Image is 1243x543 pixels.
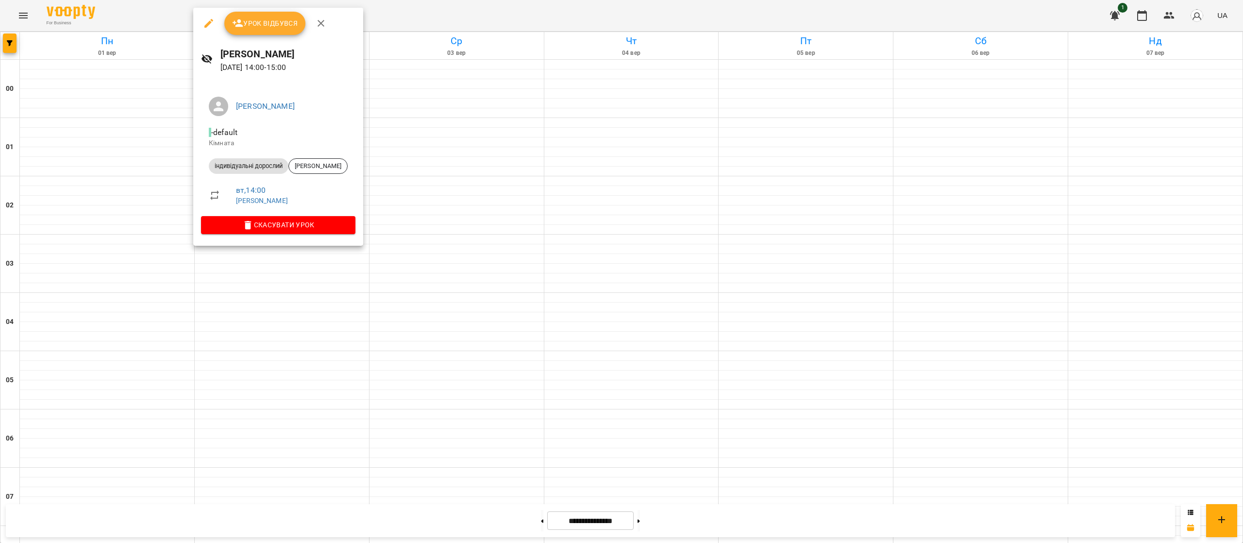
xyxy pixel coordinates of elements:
[232,17,298,29] span: Урок відбувся
[209,162,288,170] span: індивідуальні дорослий
[288,158,348,174] div: [PERSON_NAME]
[236,197,288,204] a: [PERSON_NAME]
[224,12,306,35] button: Урок відбувся
[236,186,266,195] a: вт , 14:00
[220,62,355,73] p: [DATE] 14:00 - 15:00
[209,138,348,148] p: Кімната
[289,162,347,170] span: [PERSON_NAME]
[201,216,355,234] button: Скасувати Урок
[209,219,348,231] span: Скасувати Урок
[220,47,355,62] h6: [PERSON_NAME]
[236,102,295,111] a: [PERSON_NAME]
[209,128,239,137] span: - default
